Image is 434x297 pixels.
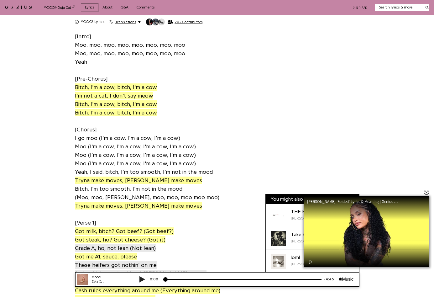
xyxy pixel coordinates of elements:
div: MOOO! - Doja Cat [44,4,75,10]
div: [PERSON_NAME], The Creator [291,238,340,244]
span: Translations [115,19,136,24]
div: Mooo! [22,3,60,8]
img: 72x72bb.jpg [7,2,18,13]
div: You might also like [266,194,359,204]
a: I'm not a cat, I don't say meow [75,91,153,100]
span: I'm not a cat, I don't say meow [75,92,153,99]
div: -4:46 [252,5,269,10]
a: Cover art for Take Your Mask Off by Tyler, The CreatorTake Your Mask Off[PERSON_NAME], The Creator [266,227,359,250]
span: Tryna make moves, [PERSON_NAME] make moves [75,202,202,209]
button: Sign Up [353,5,368,10]
a: Grade A, ho, not lean (Not lean) [75,244,156,252]
a: About [98,3,117,12]
a: Lyrics [81,3,98,12]
h2: MOOO! Lyrics [81,19,105,24]
div: Take Your Mask Off [291,231,340,238]
a: Bitch, I'm a cow, bitch, I'm a cow [75,83,157,91]
span: These heifers got nothin' on me [75,261,157,269]
div: Cover art for Take Your Mask Off by Tyler, The Creator [271,231,286,246]
a: Got milk, bitch? Got beef? (Got beef?) [75,227,174,235]
input: Search lyrics & more [375,5,422,10]
span: Grade A, ho, not lean (Not lean) [75,244,156,252]
div: [PERSON_NAME] 'Folded' Lyrics & Meaning | Genius Verified [307,199,404,204]
div: THE HEART PART 6 [291,208,337,215]
button: 202 Contributors [146,18,202,26]
span: Got milk, bitch? Got beef? (Got beef?) [75,227,174,235]
a: Q&A [117,3,133,12]
div: [PERSON_NAME] [291,261,320,267]
a: Cover art for loml by Taylor Swiftloml[PERSON_NAME] [266,250,359,273]
a: Tryna make moves, [PERSON_NAME] make moves [75,176,202,184]
a: Cover art for THE HEART PART 6 by DrakeTHE HEART PART 6[PERSON_NAME] [266,204,359,227]
a: Comments [133,3,159,12]
span: 202 Contributors [175,20,202,24]
span: Bitch, I'm a cow, bitch, I'm a cow Bitch, I'm a cow, bitch, I'm a cow [75,100,157,116]
iframe: Advertisement [265,19,359,97]
span: Stakes high, need a side of [PERSON_NAME] greens ([PERSON_NAME] greens) [75,270,207,286]
div: Doja Cat [22,8,60,12]
div: Cover art for loml by Taylor Swift [271,254,286,269]
a: Got me A1, sauce, please [75,252,137,261]
div: loml [291,254,320,261]
span: Got steak, ho? Got cheese? (Got it) [75,236,165,243]
a: These heifers got nothin' on me [75,261,157,269]
a: Got steak, ho? Got cheese? (Got it) [75,235,165,244]
button: Translations [109,19,140,24]
div: [PERSON_NAME] [291,215,337,221]
a: Stakes high, need a side of [PERSON_NAME] greens ([PERSON_NAME] greens) [75,269,207,286]
a: Tryna make moves, [PERSON_NAME] make moves [75,201,202,210]
a: Bitch, I'm a cow, bitch, I'm a cowBitch, I'm a cow, bitch, I'm a cow [75,100,157,117]
div: Cover art for THE HEART PART 6 by Drake [271,208,286,223]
